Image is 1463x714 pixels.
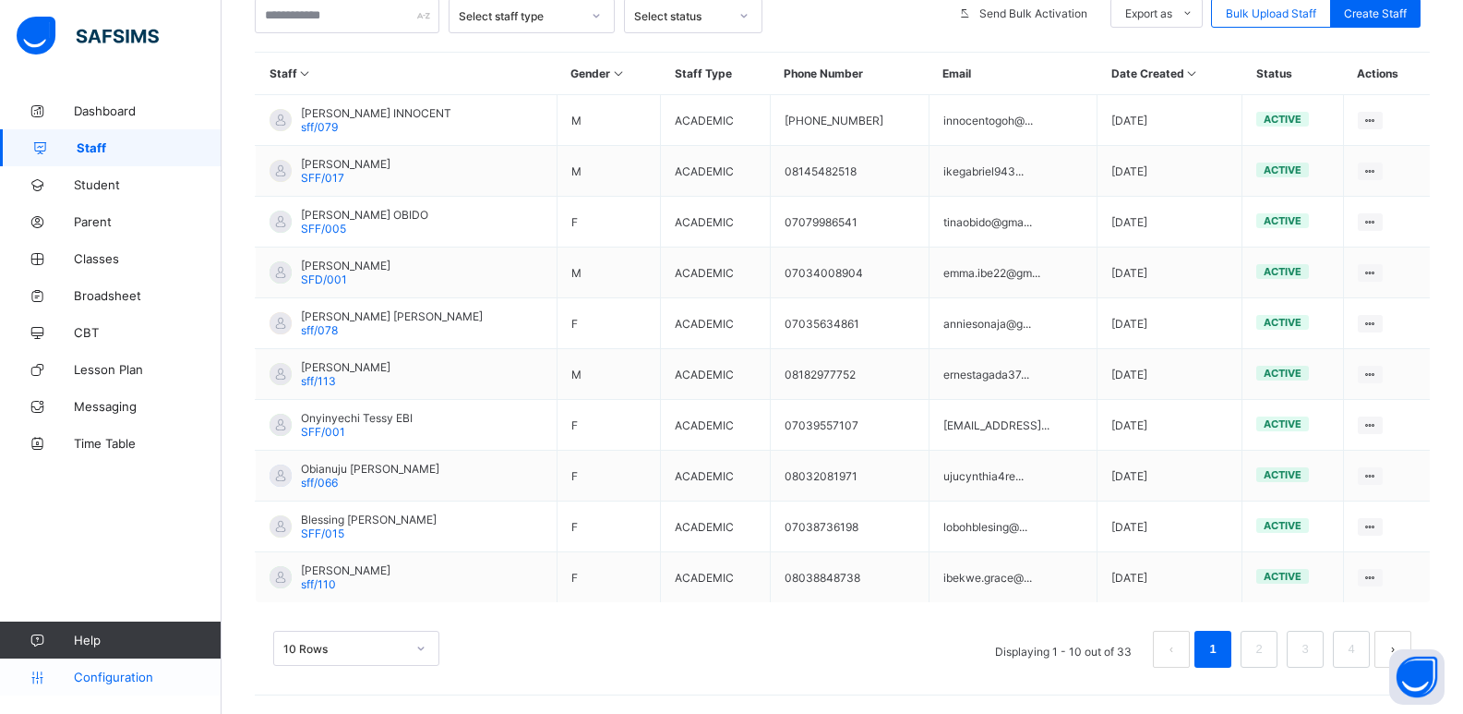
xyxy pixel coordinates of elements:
span: Time Table [74,436,222,451]
th: Phone Number [770,53,929,95]
span: SFF/005 [301,222,346,236]
td: ikegabriel943... [929,146,1097,197]
td: ACADEMIC [661,197,771,248]
span: Dashboard [74,103,222,118]
span: Create Staff [1344,6,1407,20]
td: F [557,298,660,349]
td: [DATE] [1097,552,1242,603]
div: Select status [634,9,728,23]
div: 10 Rows [283,642,405,656]
span: sff/113 [301,374,336,388]
td: 08145482518 [770,146,929,197]
span: [PERSON_NAME] [PERSON_NAME] [301,309,483,323]
span: SFF/001 [301,425,345,439]
span: SFF/015 [301,526,344,540]
td: emma.ibe22@gm... [929,248,1097,298]
td: ACADEMIC [661,248,771,298]
td: 07079986541 [770,197,929,248]
button: Open asap [1389,649,1445,705]
td: [EMAIL_ADDRESS]... [929,400,1097,451]
span: sff/066 [301,476,338,490]
span: Configuration [74,670,221,684]
th: Status [1242,53,1344,95]
li: 2 [1241,631,1277,668]
span: active [1264,163,1301,176]
li: 1 [1194,631,1231,668]
th: Actions [1343,53,1430,95]
td: anniesonaja@g... [929,298,1097,349]
span: [PERSON_NAME] [301,360,390,374]
span: Help [74,633,221,647]
span: [PERSON_NAME] OBIDO [301,208,428,222]
span: active [1264,468,1301,481]
span: Broadsheet [74,288,222,303]
td: [DATE] [1097,197,1242,248]
span: active [1264,214,1301,227]
span: sff/078 [301,323,338,337]
td: ACADEMIC [661,451,771,502]
span: Messaging [74,399,222,414]
td: [DATE] [1097,95,1242,146]
td: ACADEMIC [661,502,771,552]
td: [DATE] [1097,502,1242,552]
span: Export as [1125,6,1172,20]
td: M [557,146,660,197]
td: 08032081971 [770,451,929,502]
td: ACADEMIC [661,95,771,146]
a: 4 [1342,637,1360,661]
td: [DATE] [1097,400,1242,451]
span: [PERSON_NAME] [301,157,390,171]
i: Sort in Ascending Order [1184,67,1200,80]
span: [PERSON_NAME] INNOCENT [301,106,451,120]
span: active [1264,519,1301,532]
th: Email [929,53,1097,95]
span: sff/079 [301,120,338,134]
td: [PHONE_NUMBER] [770,95,929,146]
span: active [1264,113,1301,126]
td: innocentogoh@... [929,95,1097,146]
td: 07034008904 [770,248,929,298]
img: safsims [17,17,159,55]
td: ACADEMIC [661,349,771,400]
span: Staff [77,140,222,155]
span: active [1264,570,1301,583]
li: 下一页 [1374,631,1411,668]
td: M [557,95,660,146]
td: ujucynthia4re... [929,451,1097,502]
td: F [557,502,660,552]
span: sff/110 [301,577,336,591]
th: Staff Type [661,53,771,95]
td: 08038848738 [770,552,929,603]
td: [DATE] [1097,451,1242,502]
span: Blessing [PERSON_NAME] [301,513,437,526]
td: ernestagada37... [929,349,1097,400]
td: 08182977752 [770,349,929,400]
span: SFF/017 [301,171,344,185]
li: Displaying 1 - 10 out of 33 [981,631,1145,668]
span: Classes [74,251,222,266]
th: Date Created [1097,53,1242,95]
span: Onyinyechi Tessy EBI [301,411,413,425]
span: Send Bulk Activation [979,6,1087,20]
td: M [557,349,660,400]
li: 4 [1333,631,1370,668]
span: [PERSON_NAME] [301,563,390,577]
a: 1 [1204,637,1221,661]
td: ACADEMIC [661,552,771,603]
span: CBT [74,325,222,340]
i: Sort in Ascending Order [610,67,626,80]
a: 3 [1296,637,1313,661]
li: 3 [1287,631,1324,668]
td: 07039557107 [770,400,929,451]
span: active [1264,265,1301,278]
span: [PERSON_NAME] [301,259,390,272]
span: Student [74,177,222,192]
span: Parent [74,214,222,229]
span: Bulk Upload Staff [1226,6,1316,20]
td: [DATE] [1097,248,1242,298]
td: [DATE] [1097,298,1242,349]
span: active [1264,316,1301,329]
td: lobohblesing@... [929,502,1097,552]
th: Staff [256,53,558,95]
td: [DATE] [1097,146,1242,197]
